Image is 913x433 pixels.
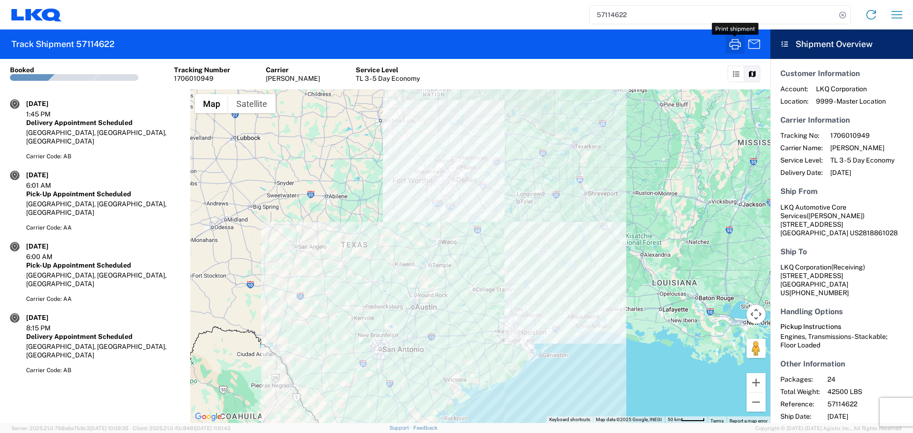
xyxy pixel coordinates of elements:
span: [PERSON_NAME] [830,144,894,152]
div: Delivery Appointment Scheduled [26,118,180,127]
div: Tracking Number [174,66,230,74]
a: Open this area in Google Maps (opens a new window) [193,411,224,423]
span: Client: 2025.21.0-f0c8481 [133,425,231,431]
div: 1706010949 [174,74,230,83]
button: Zoom out [747,393,766,412]
span: LKQ Corporation [816,85,886,93]
span: [DATE] [830,168,894,177]
img: Google [193,411,224,423]
div: Booked [10,66,34,74]
div: [DATE] [26,99,74,108]
div: TL 3 - 5 Day Economy [356,74,420,83]
span: Reference: [780,400,820,408]
div: Carrier Code: AB [26,366,180,375]
button: Show street map [195,94,228,113]
h6: Pickup Instructions [780,323,903,331]
h5: Handling Options [780,307,903,316]
div: [DATE] [26,171,74,179]
div: Carrier Code: AA [26,223,180,232]
div: 8:15 PM [26,324,74,332]
span: Location: [780,97,808,106]
button: Map Scale: 50 km per 46 pixels [665,416,708,423]
a: Report a map error [729,418,767,423]
button: Map camera controls [747,305,766,324]
span: 50 km [668,417,681,422]
span: Copyright © [DATE]-[DATE] Agistix Inc., All Rights Reserved [755,424,902,433]
span: Packages: [780,375,820,384]
div: [GEOGRAPHIC_DATA], [GEOGRAPHIC_DATA], [GEOGRAPHIC_DATA] [26,271,180,288]
div: [GEOGRAPHIC_DATA], [GEOGRAPHIC_DATA], [GEOGRAPHIC_DATA] [26,200,180,217]
span: (Receiving) [831,263,865,271]
div: Carrier Code: AB [26,152,180,161]
address: [GEOGRAPHIC_DATA] US [780,263,903,297]
span: Tracking No: [780,131,823,140]
div: [GEOGRAPHIC_DATA], [GEOGRAPHIC_DATA], [GEOGRAPHIC_DATA] [26,128,180,145]
header: Shipment Overview [770,29,913,59]
h5: Ship From [780,187,903,196]
address: [GEOGRAPHIC_DATA] US [780,203,903,237]
span: [DATE] 11:51:43 [195,425,231,431]
span: Service Level: [780,156,823,164]
div: Engines, Transmissions - Stackable; Floor Loaded [780,332,903,349]
div: [GEOGRAPHIC_DATA], [GEOGRAPHIC_DATA], [GEOGRAPHIC_DATA] [26,342,180,359]
h5: Carrier Information [780,115,903,125]
h5: Ship To [780,247,903,256]
div: Carrier [266,66,320,74]
span: 42500 LBS [827,387,909,396]
span: ([PERSON_NAME]) [806,212,864,220]
span: 9999 - Master Location [816,97,886,106]
div: Service Level [356,66,420,74]
button: Drag Pegman onto the map to open Street View [747,339,766,358]
button: Zoom in [747,373,766,392]
span: 1706010949 [830,131,894,140]
span: [DATE] 10:09:35 [90,425,128,431]
a: Support [389,425,413,431]
span: Delivery Date: [780,168,823,177]
div: Pick-Up Appointment Scheduled [26,190,180,198]
span: 2818861028 [859,229,898,237]
div: 6:00 AM [26,252,74,261]
span: 24 [827,375,909,384]
span: Carrier Name: [780,144,823,152]
span: TL 3 - 5 Day Economy [830,156,894,164]
span: Total Weight: [780,387,820,396]
span: [PHONE_NUMBER] [789,289,849,297]
span: Map data ©2025 Google, INEGI [596,417,662,422]
span: Server: 2025.21.0-769a9a7b8c3 [11,425,128,431]
h5: Other Information [780,359,903,368]
div: Carrier Code: AA [26,295,180,303]
span: [STREET_ADDRESS] [780,221,843,228]
h2: Track Shipment 57114622 [11,38,115,50]
div: 6:01 AM [26,181,74,190]
span: Account: [780,85,808,93]
span: [DATE] [827,412,909,421]
div: [DATE] [26,242,74,250]
h5: Customer Information [780,69,903,78]
div: Delivery Appointment Scheduled [26,332,180,341]
button: Show satellite imagery [228,94,275,113]
span: LKQ Automotive Core Services [780,203,846,220]
span: LKQ Corporation [STREET_ADDRESS] [780,263,865,279]
a: Feedback [413,425,437,431]
a: Terms [710,418,724,423]
span: Ship Date: [780,412,820,421]
div: Pick-Up Appointment Scheduled [26,261,180,269]
div: 1:45 PM [26,110,74,118]
span: 57114622 [827,400,909,408]
input: Shipment, tracking or reference number [590,6,836,24]
button: Keyboard shortcuts [549,416,590,423]
div: [DATE] [26,313,74,322]
div: [PERSON_NAME] [266,74,320,83]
